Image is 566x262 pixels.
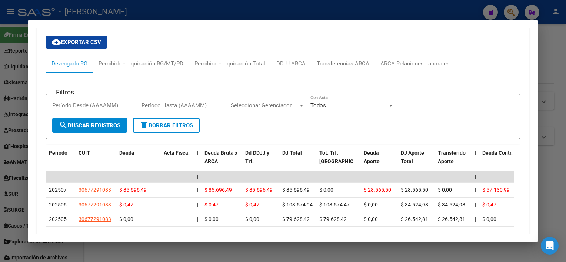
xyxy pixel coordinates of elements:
span: | [197,202,198,208]
span: Período [49,150,67,156]
span: $ 0,00 [204,216,219,222]
span: | [475,202,476,208]
button: Buscar Registros [52,118,127,133]
span: DJ Total [282,150,302,156]
span: $ 0,00 [319,187,333,193]
mat-icon: search [59,121,68,130]
span: | [156,150,158,156]
div: Open Intercom Messenger [541,237,559,255]
span: Deuda Bruta x ARCA [204,150,237,164]
button: Borrar Filtros [133,118,200,133]
span: $ 0,47 [245,202,259,208]
datatable-header-cell: Deuda Bruta x ARCA [202,145,242,178]
span: $ 103.574,47 [319,202,350,208]
span: Exportar CSV [52,39,101,46]
span: Transferido Aporte [438,150,466,164]
span: | [156,202,157,208]
span: | [475,187,476,193]
span: Deuda Contr. [482,150,513,156]
div: Transferencias ARCA [317,60,369,68]
span: $ 0,00 [438,187,452,193]
span: $ 34.524,98 [401,202,428,208]
span: | [356,150,358,156]
datatable-header-cell: Transferido Aporte [435,145,472,178]
div: ARCA Relaciones Laborales [380,60,450,68]
span: $ 28.565,50 [401,187,428,193]
datatable-header-cell: | [472,145,479,178]
span: $ 0,47 [204,202,219,208]
datatable-header-cell: CUIT [76,145,116,178]
datatable-header-cell: DJ Total [279,145,316,178]
span: | [156,174,158,179]
datatable-header-cell: | [194,145,202,178]
span: | [356,216,357,222]
span: | [356,187,357,193]
button: Exportar CSV [46,36,107,49]
span: 30677291083 [79,202,111,208]
span: $ 0,47 [119,202,133,208]
span: $ 57.130,99 [482,187,510,193]
span: Deuda Aporte [364,150,380,164]
span: $ 85.696,49 [282,187,310,193]
span: $ 28.565,50 [364,187,391,193]
span: Seleccionar Gerenciador [231,102,298,109]
span: $ 103.574,94 [282,202,313,208]
span: $ 0,00 [364,216,378,222]
span: 202507 [49,187,67,193]
span: $ 0,47 [482,202,496,208]
span: $ 79.628,42 [319,216,347,222]
div: DDJJ ARCA [276,60,306,68]
span: $ 0,00 [119,216,133,222]
span: $ 34.524,98 [438,202,465,208]
span: $ 26.542,81 [401,216,428,222]
datatable-header-cell: Acta Fisca. [161,145,194,178]
span: DJ Aporte Total [401,150,424,164]
datatable-header-cell: Tot. Trf. Bruto [316,145,353,178]
span: | [475,174,476,179]
span: | [475,216,476,222]
datatable-header-cell: | [153,145,161,178]
span: $ 79.628,42 [282,216,310,222]
span: $ 0,00 [245,216,259,222]
span: | [356,202,357,208]
div: Percibido - Liquidación Total [194,60,265,68]
datatable-header-cell: | [353,145,361,178]
datatable-header-cell: Período [46,145,76,178]
span: | [197,150,199,156]
span: | [356,174,358,179]
datatable-header-cell: DJ Aporte Total [398,145,435,178]
datatable-header-cell: Deuda Contr. [479,145,516,178]
span: | [156,216,157,222]
span: 30677291083 [79,187,111,193]
span: Buscar Registros [59,122,120,129]
span: | [197,174,199,179]
span: 202505 [49,216,67,222]
span: $ 26.542,81 [438,216,465,222]
h3: Filtros [52,88,78,96]
span: 30677291083 [79,216,111,222]
mat-icon: delete [140,121,149,130]
span: 202506 [49,202,67,208]
span: $ 0,00 [482,216,496,222]
span: Tot. Trf. [GEOGRAPHIC_DATA] [319,150,370,164]
span: $ 85.696,49 [245,187,273,193]
mat-icon: cloud_download [52,37,61,46]
datatable-header-cell: Deuda Aporte [361,145,398,178]
span: CUIT [79,150,90,156]
datatable-header-cell: Deuda [116,145,153,178]
span: Acta Fisca. [164,150,190,156]
span: Borrar Filtros [140,122,193,129]
datatable-header-cell: Dif DDJJ y Trf. [242,145,279,178]
span: Todos [310,102,326,109]
div: Percibido - Liquidación RG/MT/PD [99,60,183,68]
span: $ 0,00 [364,202,378,208]
span: | [475,150,476,156]
span: | [197,216,198,222]
div: Devengado RG [51,60,87,68]
span: $ 85.696,49 [119,187,147,193]
span: Deuda [119,150,134,156]
span: | [197,187,198,193]
span: $ 85.696,49 [204,187,232,193]
span: | [156,187,157,193]
span: Dif DDJJ y Trf. [245,150,269,164]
